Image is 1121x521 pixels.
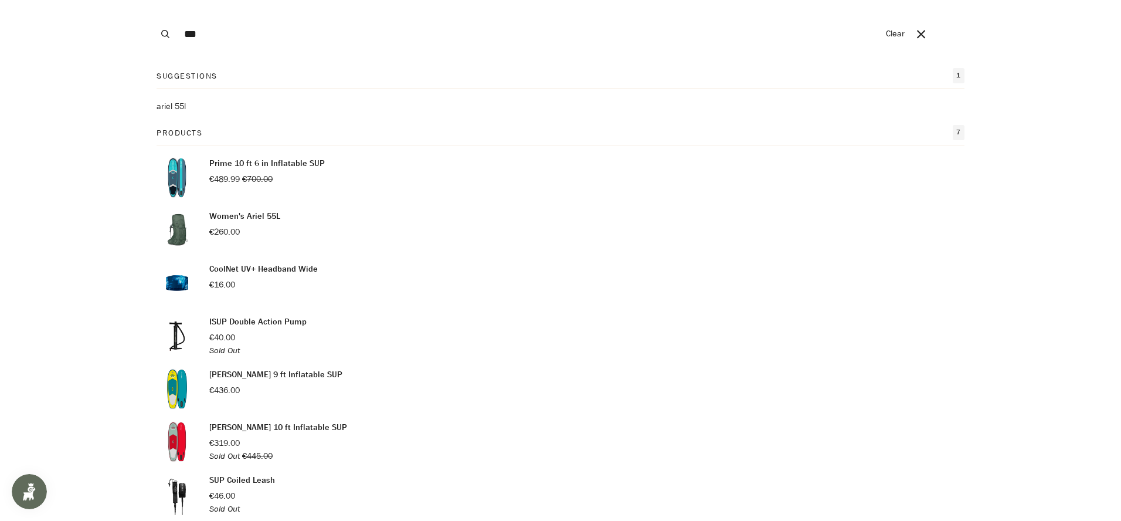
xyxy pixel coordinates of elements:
[157,127,202,139] p: Products
[12,474,47,509] iframe: Button to open loyalty program pop-up
[209,503,240,515] em: Sold Out
[157,157,198,198] img: Prime 10 ft 6 in Inflatable SUP
[953,68,964,83] span: 1
[157,421,198,462] img: Mahana 10 ft Inflatable SUP
[209,345,240,356] em: Sold Out
[242,174,273,185] span: €700.00
[157,101,166,112] mark: ari
[209,438,240,449] span: €319.00
[209,157,325,170] p: Prime 10 ft 6 in Inflatable SUP
[157,157,964,515] ul: Products
[157,100,964,113] ul: Suggestions
[157,157,964,198] a: Prime 10 ft 6 in Inflatable SUP €489.99 €700.00
[157,100,964,113] a: ariel 55l
[157,263,198,304] img: CoolNet UV+ Headband Wide
[209,368,342,381] p: [PERSON_NAME] 9 ft Inflatable SUP
[209,210,280,223] p: Women's Ariel 55L
[157,210,198,251] img: Women's Ariel 55L
[209,263,318,276] p: CoolNet UV+ Headband Wide
[209,385,240,396] span: €436.00
[157,316,198,357] img: ISUP Double Action Pump
[157,210,964,251] a: Women's Ariel 55L €260.00
[166,101,186,112] span: el 55l
[209,451,240,462] em: Sold Out
[157,70,218,82] p: Suggestions
[209,421,347,434] p: [PERSON_NAME] 10 ft Inflatable SUP
[209,316,307,329] p: ISUP Double Action Pump
[953,125,964,140] span: 7
[157,368,198,410] img: Mahana 9 ft Inflatable SUP
[209,226,240,238] span: €260.00
[209,490,235,502] span: €46.00
[157,474,198,515] img: SUP Coiled Leash
[157,263,964,304] a: CoolNet UV+ Headband Wide €16.00
[157,474,964,515] a: SUP Coiled Leash €46.00 Sold Out
[209,332,235,343] span: €40.00
[157,316,964,357] a: ISUP Double Action Pump €40.00 Sold Out
[209,279,235,290] span: €16.00
[242,451,273,462] span: €445.00
[209,174,240,185] span: €489.99
[157,368,964,410] a: [PERSON_NAME] 9 ft Inflatable SUP €436.00
[157,421,964,462] a: [PERSON_NAME] 10 ft Inflatable SUP €319.00 Sold Out €445.00
[209,474,275,487] p: SUP Coiled Leash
